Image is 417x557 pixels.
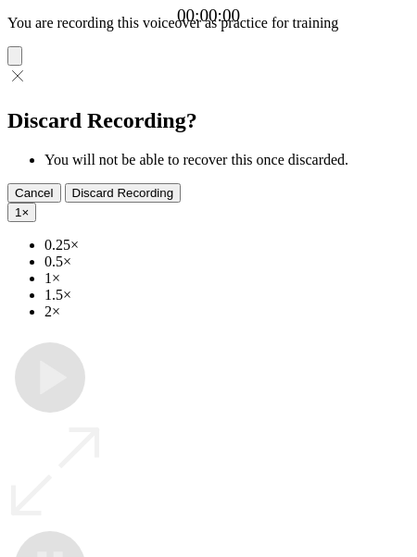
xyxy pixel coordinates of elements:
li: 1.5× [44,287,410,303]
li: 2× [44,303,410,320]
button: Cancel [7,183,61,203]
button: 1× [7,203,36,222]
a: 00:00:00 [177,6,240,26]
li: 1× [44,270,410,287]
p: You are recording this voiceover as practice for training [7,15,410,31]
h2: Discard Recording? [7,108,410,133]
li: 0.25× [44,237,410,254]
li: 0.5× [44,254,410,270]
li: You will not be able to recover this once discarded. [44,152,410,168]
span: 1 [15,205,21,219]
button: Discard Recording [65,183,182,203]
